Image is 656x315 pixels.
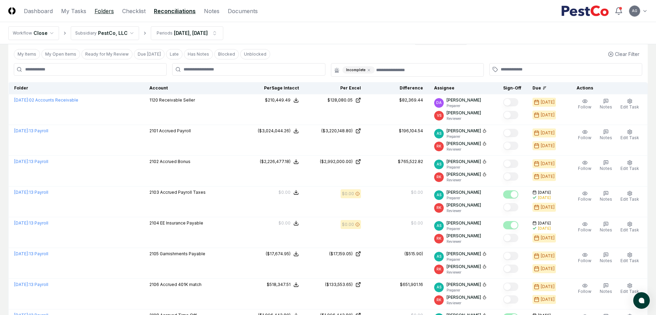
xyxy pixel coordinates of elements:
[633,292,650,309] button: atlas-launcher
[447,233,481,239] p: [PERSON_NAME]
[447,159,481,165] p: [PERSON_NAME]
[577,189,593,204] button: Follow
[503,203,518,211] button: Mark complete
[267,281,291,288] div: $518,347.51
[578,258,591,263] span: Follow
[541,99,555,105] div: [DATE]
[278,220,299,226] button: $0.00
[151,26,223,40] button: Periods[DATE], [DATE]
[600,227,612,232] span: Notes
[600,289,612,294] span: Notes
[447,288,487,293] p: Preparer
[503,283,518,291] button: Mark complete
[600,104,612,109] span: Notes
[541,204,555,210] div: [DATE]
[578,135,591,140] span: Follow
[447,147,487,152] p: Reviewer
[149,85,237,91] div: Account
[620,289,639,294] span: Edit Task
[160,190,206,195] span: Accrued Payroll Taxes
[578,166,591,171] span: Follow
[437,131,441,136] span: AS
[411,220,423,226] div: $0.00
[503,142,518,150] button: Mark complete
[327,97,353,103] div: $128,080.05
[149,282,159,287] span: 2106
[447,189,481,195] p: [PERSON_NAME]
[14,97,78,103] a: [DATE]:02 Accounts Receivable
[503,295,518,304] button: Mark complete
[503,190,518,199] button: Mark complete
[619,189,640,204] button: Edit Task
[134,49,165,59] button: Due Today
[577,281,593,296] button: Follow
[437,267,441,272] span: RK
[447,202,481,208] p: [PERSON_NAME]
[149,220,159,226] span: 2104
[149,159,159,164] span: 2102
[41,49,80,59] button: My Open Items
[619,220,640,235] button: Edit Task
[159,97,195,103] span: Receivable Seller
[447,171,481,178] p: [PERSON_NAME]
[578,289,591,294] span: Follow
[149,190,159,195] span: 2103
[620,104,639,109] span: Edit Task
[619,251,640,265] button: Edit Task
[447,110,481,116] p: [PERSON_NAME]
[260,159,291,165] div: ($2,226,477.18)
[541,130,555,136] div: [DATE]
[503,221,518,229] button: Mark complete
[447,281,481,288] p: [PERSON_NAME]
[619,159,640,173] button: Edit Task
[437,162,441,167] span: AS
[541,143,555,149] div: [DATE]
[541,161,555,167] div: [DATE]
[437,236,441,241] span: RK
[577,220,593,235] button: Follow
[342,66,375,74] div: Incomplete
[577,159,593,173] button: Follow
[541,253,555,259] div: [DATE]
[628,5,641,17] button: AG
[437,285,441,290] span: AS
[447,264,481,270] p: [PERSON_NAME]
[600,166,612,171] span: Notes
[447,195,481,201] p: Preparer
[577,251,593,265] button: Follow
[14,190,48,195] a: [DATE]:13 Payroll
[325,281,353,288] div: ($133,553.65)
[503,252,518,260] button: Mark complete
[14,159,48,164] a: [DATE]:13 Payroll
[278,189,299,195] button: $0.00
[447,239,481,244] p: Reviewer
[159,128,191,133] span: Accrued Payroll
[541,112,555,118] div: [DATE]
[14,97,29,103] span: [DATE] :
[14,128,48,133] a: [DATE]:13 Payroll
[14,220,29,226] span: [DATE] :
[14,282,48,287] a: [DATE]:13 Payroll
[447,165,487,170] p: Preparer
[81,49,133,59] button: Ready for My Review
[541,296,555,303] div: [DATE]
[447,251,481,257] p: [PERSON_NAME]
[598,189,614,204] button: Notes
[437,192,441,198] span: AS
[437,223,441,228] span: AS
[436,100,442,105] span: DA
[157,30,173,36] div: Periods
[447,97,481,103] p: [PERSON_NAME]
[538,221,551,226] span: [DATE]
[503,111,518,119] button: Mark complete
[8,7,16,15] img: Logo
[204,7,219,15] a: Notes
[600,258,612,263] span: Notes
[598,159,614,173] button: Notes
[258,128,291,134] div: ($3,024,044.26)
[366,82,429,94] th: Difference
[577,97,593,112] button: Follow
[342,221,354,228] div: $0.00
[447,103,481,108] p: Preparer
[278,220,291,226] div: $0.00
